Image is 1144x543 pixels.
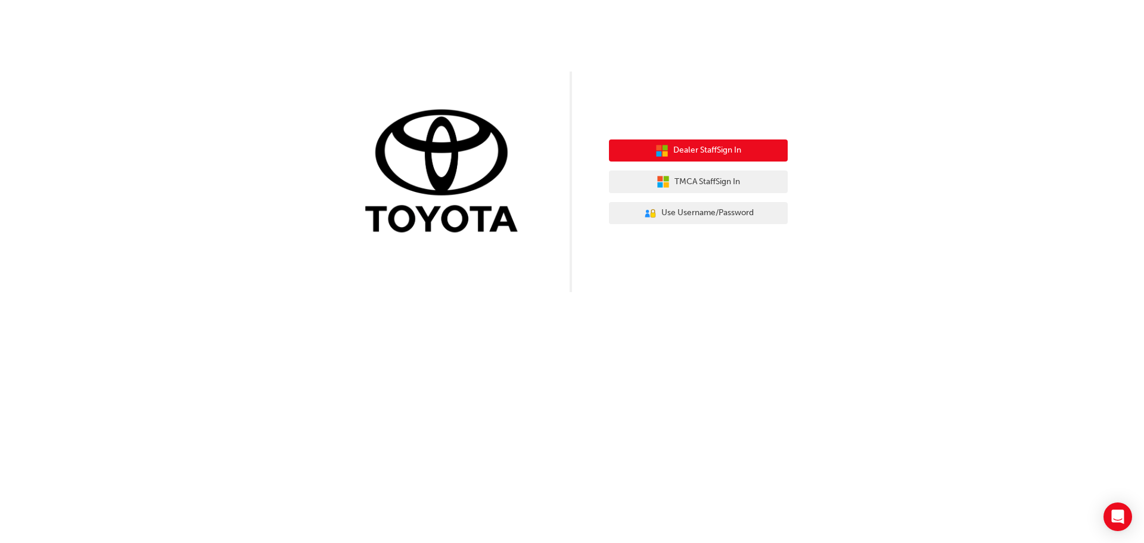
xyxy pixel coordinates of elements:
span: Use Username/Password [661,206,754,220]
button: Dealer StaffSign In [609,139,788,162]
img: Trak [356,107,535,238]
button: Use Username/Password [609,202,788,225]
div: Open Intercom Messenger [1103,502,1132,531]
span: Dealer Staff Sign In [673,144,741,157]
span: TMCA Staff Sign In [674,175,740,189]
button: TMCA StaffSign In [609,170,788,193]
